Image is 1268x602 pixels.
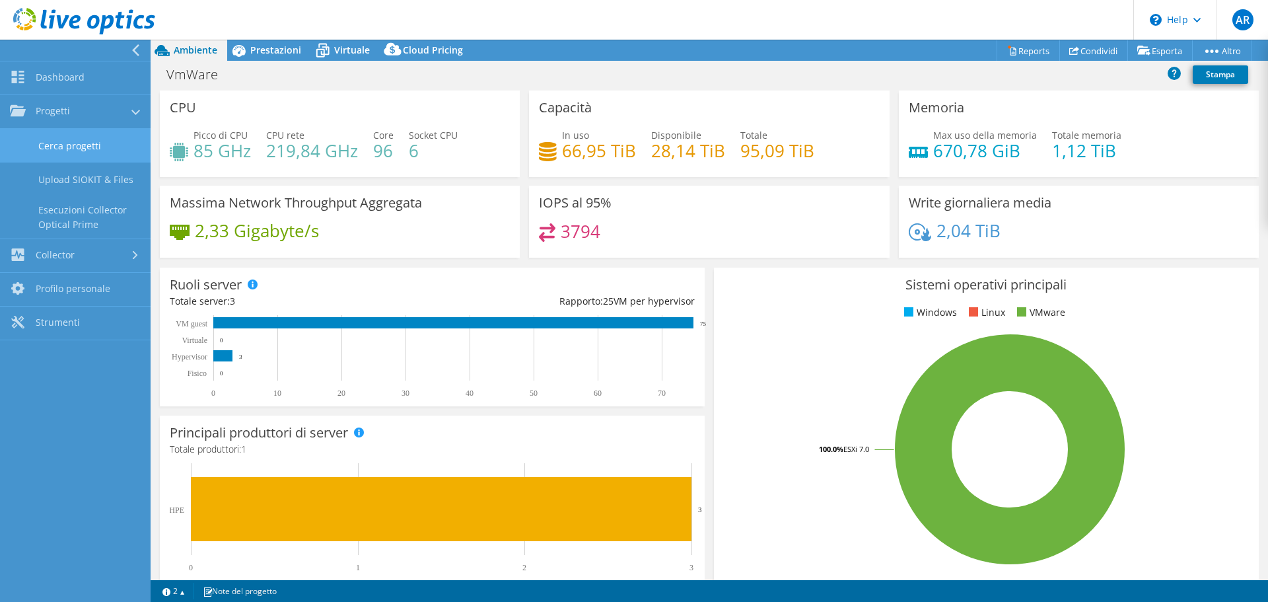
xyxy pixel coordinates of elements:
a: Reports [997,40,1060,61]
span: Virtuale [334,44,370,56]
text: VM guest [176,319,207,328]
a: Altro [1192,40,1251,61]
text: 10 [273,389,281,398]
h3: Massima Network Throughput Aggregata [170,196,422,210]
text: Hypervisor [172,352,207,361]
h4: 85 GHz [194,143,251,158]
a: Condividi [1059,40,1128,61]
h3: Memoria [909,100,964,115]
text: 0 [220,370,223,377]
span: 1 [241,443,246,455]
span: AR [1232,9,1253,30]
h3: CPU [170,100,196,115]
h4: Totale produttori: [170,442,695,457]
li: VMware [1014,305,1065,320]
span: Core [373,129,394,141]
text: 1 [356,563,360,572]
h4: 2,04 TiB [936,223,1001,238]
h3: Sistemi operativi principali [724,278,1249,292]
tspan: 100.0% [819,444,843,454]
span: Prestazioni [250,44,301,56]
span: 25 [603,295,614,307]
text: Fisico [188,369,207,378]
text: 0 [211,389,215,398]
text: HPE [169,506,184,515]
text: 3 [689,563,693,572]
span: Socket CPU [409,129,458,141]
h4: 66,95 TiB [562,143,636,158]
h4: 6 [409,143,458,158]
h4: 670,78 GiB [933,143,1037,158]
h3: Principali produttori di server [170,426,348,440]
text: 50 [530,389,538,398]
text: 70 [658,389,666,398]
text: 3 [698,506,702,513]
a: 2 [153,583,194,599]
h4: 1,12 TiB [1052,143,1121,158]
a: Stampa [1193,65,1248,84]
a: Note del progetto [194,583,286,599]
li: Linux [966,305,1005,320]
h3: Ruoli server [170,278,242,292]
span: 3 [230,295,235,307]
svg: \n [1150,14,1162,26]
h3: Capacità [539,100,592,115]
span: CPU rete [266,129,304,141]
h4: 219,84 GHz [266,143,358,158]
h4: 96 [373,143,394,158]
text: 2 [522,563,526,572]
span: In uso [562,129,589,141]
span: Disponibile [651,129,701,141]
text: 75 [700,320,707,327]
text: 40 [466,389,474,398]
span: Ambiente [174,44,217,56]
h3: Write giornaliera media [909,196,1051,210]
text: 0 [220,337,223,344]
text: 20 [337,389,345,398]
text: 60 [594,389,602,398]
span: Picco di CPU [194,129,248,141]
span: Totale memoria [1052,129,1121,141]
text: Virtuale [182,336,207,345]
tspan: ESXi 7.0 [843,444,869,454]
span: Max uso della memoria [933,129,1037,141]
h3: IOPS al 95% [539,196,612,210]
h4: 28,14 TiB [651,143,725,158]
span: Totale [740,129,767,141]
span: Cloud Pricing [403,44,463,56]
li: Windows [901,305,957,320]
h4: 3794 [561,224,600,239]
h4: 95,09 TiB [740,143,814,158]
h4: 2,33 Gigabyte/s [195,223,319,238]
div: Totale server: [170,294,432,309]
a: Esporta [1127,40,1193,61]
div: Rapporto: VM per hypervisor [432,294,694,309]
text: 30 [402,389,409,398]
text: 3 [239,354,242,360]
text: 0 [189,563,193,572]
h1: VmWare [160,67,238,82]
